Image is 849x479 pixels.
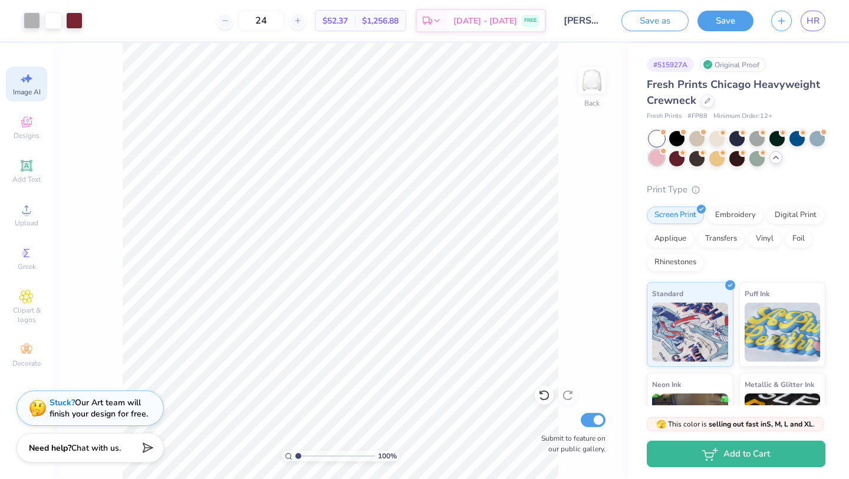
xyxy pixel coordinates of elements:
span: Image AI [13,87,41,97]
span: $52.37 [323,15,348,27]
img: Metallic & Glitter Ink [745,393,821,452]
span: 100 % [378,451,397,461]
span: [DATE] - [DATE] [453,15,517,27]
div: Vinyl [748,230,781,248]
label: Submit to feature on our public gallery. [535,433,606,454]
span: Clipart & logos [6,306,47,324]
div: Foil [785,230,812,248]
span: Designs [14,131,40,140]
span: Metallic & Glitter Ink [745,378,814,391]
img: Standard [652,303,728,362]
strong: Need help? [29,442,71,454]
input: – – [238,10,284,31]
div: Transfers [697,230,745,248]
div: Back [584,98,600,109]
span: Add Text [12,175,41,184]
span: Neon Ink [652,378,681,391]
span: Standard [652,287,683,300]
span: Puff Ink [745,287,769,300]
div: Digital Print [767,206,824,224]
div: Embroidery [707,206,764,224]
span: # FP88 [687,111,707,122]
img: Back [580,68,604,92]
button: Add to Cart [647,441,825,467]
img: Puff Ink [745,303,821,362]
div: Original Proof [700,57,766,72]
span: Fresh Prints [647,111,682,122]
div: Screen Print [647,206,704,224]
div: Applique [647,230,694,248]
div: Our Art team will finish your design for free. [50,397,148,419]
strong: selling out fast in S, M, L and XL [709,419,813,429]
a: HR [801,11,825,31]
img: Neon Ink [652,393,728,452]
span: HR [807,14,820,28]
span: Upload [15,218,38,228]
span: Decorate [12,359,41,368]
strong: Stuck? [50,397,75,408]
span: Minimum Order: 12 + [713,111,772,122]
span: FREE [524,17,537,25]
span: Chat with us. [71,442,121,454]
span: This color is . [656,419,815,429]
div: # 515927A [647,57,694,72]
div: Print Type [647,183,825,196]
div: Rhinestones [647,254,704,271]
span: $1,256.88 [362,15,399,27]
button: Save as [621,11,689,31]
span: Greek [18,262,36,271]
span: Fresh Prints Chicago Heavyweight Crewneck [647,77,820,107]
span: 🫣 [656,419,666,430]
input: Untitled Design [555,9,613,32]
button: Save [697,11,753,31]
